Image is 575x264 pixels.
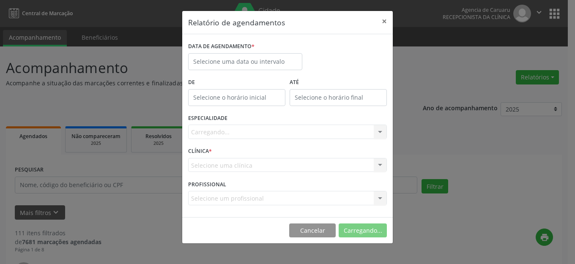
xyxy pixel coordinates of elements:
button: Close [376,11,393,32]
label: CLÍNICA [188,145,212,158]
label: PROFISSIONAL [188,178,226,191]
label: De [188,76,285,89]
input: Selecione o horário final [290,89,387,106]
button: Cancelar [289,223,336,238]
label: DATA DE AGENDAMENTO [188,40,255,53]
label: ESPECIALIDADE [188,112,227,125]
input: Selecione o horário inicial [188,89,285,106]
button: Carregando... [339,223,387,238]
h5: Relatório de agendamentos [188,17,285,28]
input: Selecione uma data ou intervalo [188,53,302,70]
label: ATÉ [290,76,387,89]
